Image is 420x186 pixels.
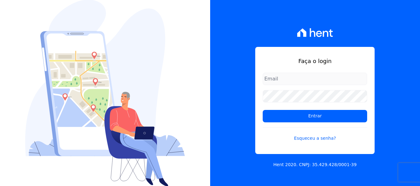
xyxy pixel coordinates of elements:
input: Entrar [263,110,367,122]
a: Esqueceu a senha? [263,127,367,142]
input: Email [263,73,367,85]
p: Hent 2020. CNPJ: 35.429.428/0001-39 [273,161,357,168]
h1: Faça o login [263,57,367,65]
